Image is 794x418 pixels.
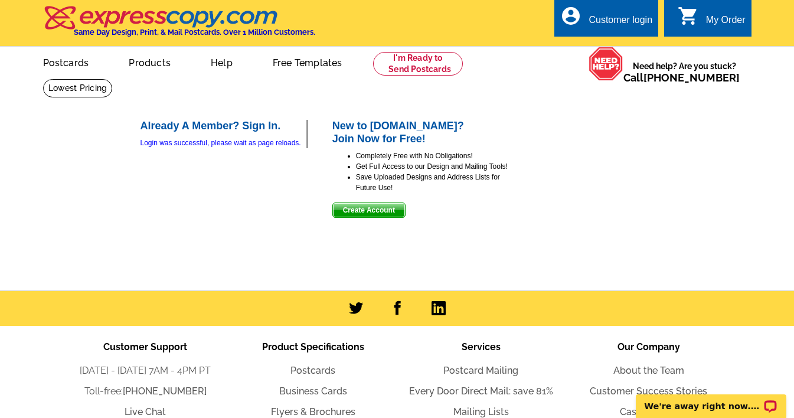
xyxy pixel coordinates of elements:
a: About the Team [613,365,684,376]
span: Services [462,341,501,352]
iframe: LiveChat chat widget [628,381,794,418]
span: Need help? Are you stuck? [623,60,746,84]
i: shopping_cart [678,5,699,27]
a: Same Day Design, Print, & Mail Postcards. Over 1 Million Customers. [43,14,315,37]
a: Postcard Mailing [443,365,518,376]
a: Flyers & Brochures [271,406,355,417]
a: Help [192,48,251,76]
a: Mailing Lists [453,406,509,417]
div: Login was successful, please wait as page reloads. [140,138,306,148]
a: Postcards [290,365,335,376]
a: Free Templates [254,48,361,76]
a: Every Door Direct Mail: save 81% [409,386,553,397]
a: [PHONE_NUMBER] [123,386,207,397]
a: account_circle Customer login [560,13,652,28]
a: Customer Success Stories [590,386,707,397]
a: Business Cards [279,386,347,397]
div: My Order [706,15,746,31]
h2: New to [DOMAIN_NAME]? Join Now for Free! [332,120,509,145]
img: help [589,47,623,81]
li: [DATE] - [DATE] 7AM - 4PM PT [61,364,229,378]
span: Our Company [617,341,680,352]
li: Toll-free: [61,384,229,399]
span: Product Specifications [262,341,364,352]
span: Create Account [333,203,405,217]
li: Completely Free with No Obligations! [356,151,509,161]
button: Create Account [332,203,406,218]
h4: Same Day Design, Print, & Mail Postcards. Over 1 Million Customers. [74,28,315,37]
li: Get Full Access to our Design and Mailing Tools! [356,161,509,172]
h2: Already A Member? Sign In. [140,120,306,133]
a: Live Chat [125,406,166,417]
a: [PHONE_NUMBER] [643,71,740,84]
div: Customer login [589,15,652,31]
li: Save Uploaded Designs and Address Lists for Future Use! [356,172,509,193]
a: Postcards [24,48,108,76]
a: Case Studies [620,406,678,417]
i: account_circle [560,5,581,27]
a: shopping_cart My Order [678,13,746,28]
a: Products [110,48,189,76]
span: Customer Support [103,341,187,352]
span: Call [623,71,740,84]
